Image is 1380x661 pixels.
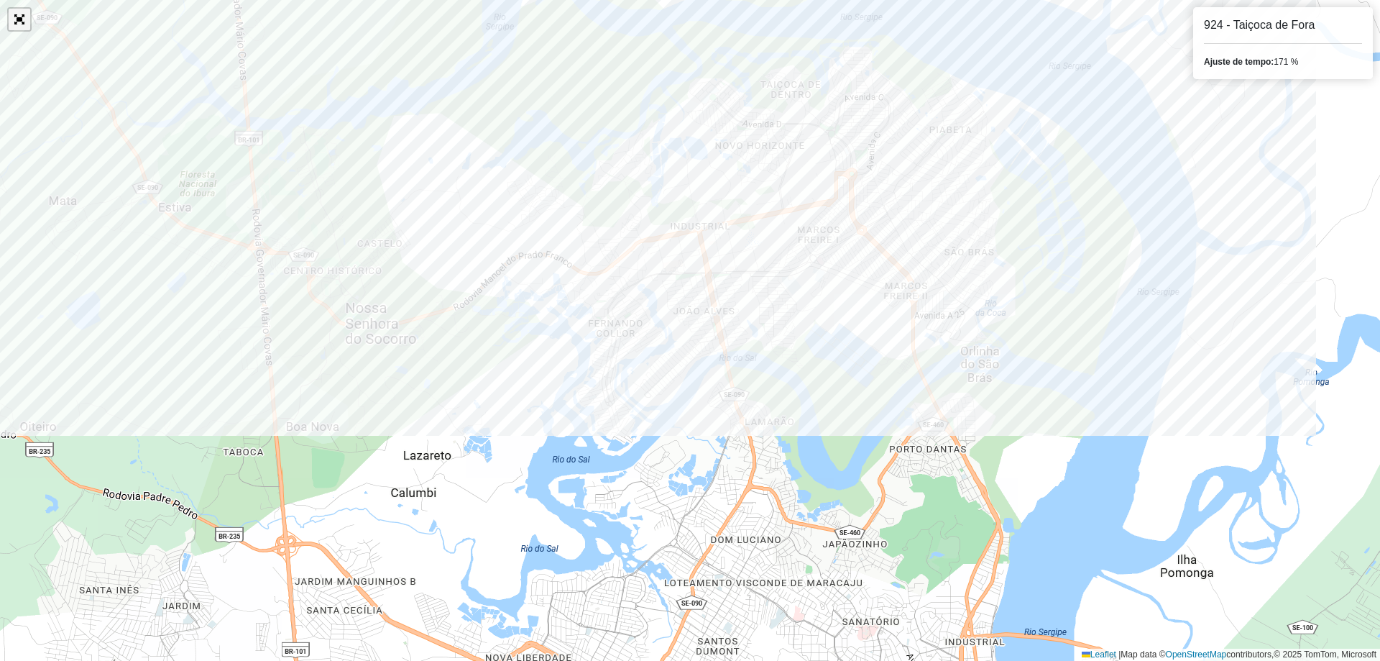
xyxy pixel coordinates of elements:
div: Map data © contributors,© 2025 TomTom, Microsoft [1078,649,1380,661]
strong: Ajuste de tempo: [1204,57,1274,67]
a: OpenStreetMap [1166,649,1227,660]
a: Leaflet [1082,649,1116,660]
a: Abrir mapa em tela cheia [9,9,30,30]
h6: 924 - Taiçoca de Fora [1204,18,1362,32]
span: | [1118,649,1121,660]
div: 171 % [1204,55,1362,68]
